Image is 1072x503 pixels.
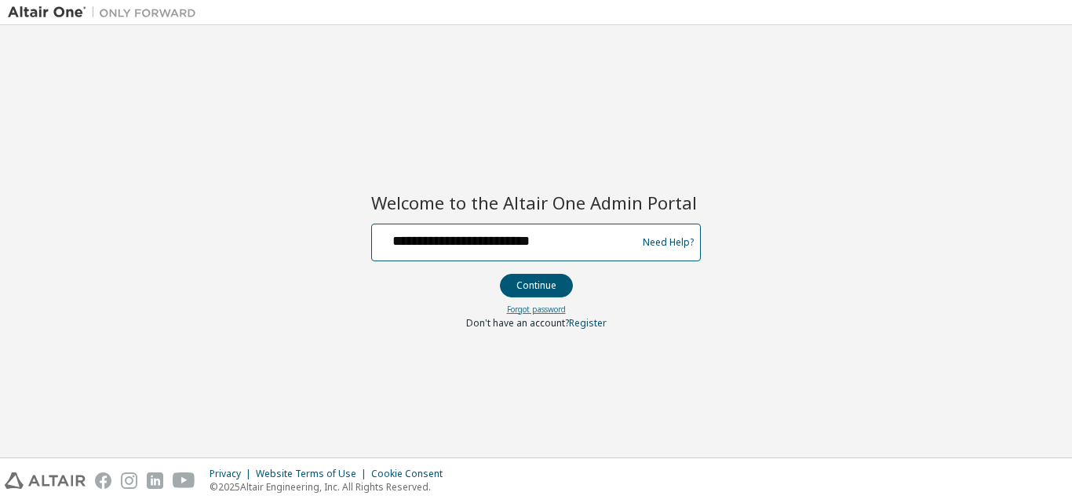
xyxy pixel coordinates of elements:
[371,191,701,213] h2: Welcome to the Altair One Admin Portal
[256,468,371,480] div: Website Terms of Use
[5,472,86,489] img: altair_logo.svg
[210,480,452,494] p: © 2025 Altair Engineering, Inc. All Rights Reserved.
[173,472,195,489] img: youtube.svg
[643,242,694,242] a: Need Help?
[95,472,111,489] img: facebook.svg
[147,472,163,489] img: linkedin.svg
[466,316,569,330] span: Don't have an account?
[210,468,256,480] div: Privacy
[371,468,452,480] div: Cookie Consent
[8,5,204,20] img: Altair One
[507,304,566,315] a: Forgot password
[121,472,137,489] img: instagram.svg
[500,274,573,297] button: Continue
[569,316,607,330] a: Register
